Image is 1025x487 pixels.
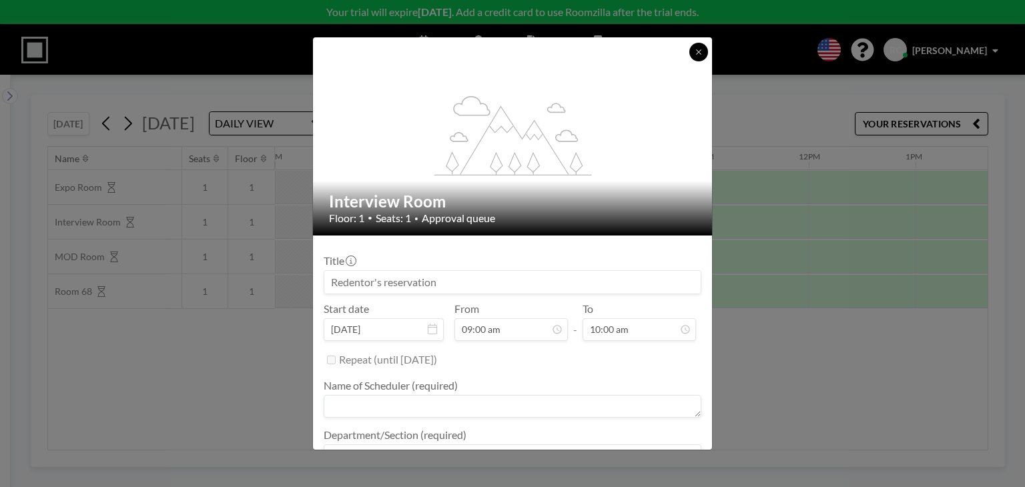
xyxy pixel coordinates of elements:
label: Start date [324,302,369,316]
g: flex-grow: 1.2; [434,95,592,175]
label: Department/Section (required) [324,428,466,442]
span: Approval queue [422,211,495,225]
span: Seats: 1 [376,211,411,225]
h2: Interview Room [329,191,697,211]
span: - [573,307,577,336]
span: Floor: 1 [329,211,364,225]
label: Name of Scheduler (required) [324,379,458,392]
label: From [454,302,479,316]
input: Redentor's reservation [324,271,701,294]
label: Repeat (until [DATE]) [339,353,437,366]
label: Title [324,254,355,268]
label: To [583,302,593,316]
span: • [368,213,372,223]
span: • [414,214,418,223]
